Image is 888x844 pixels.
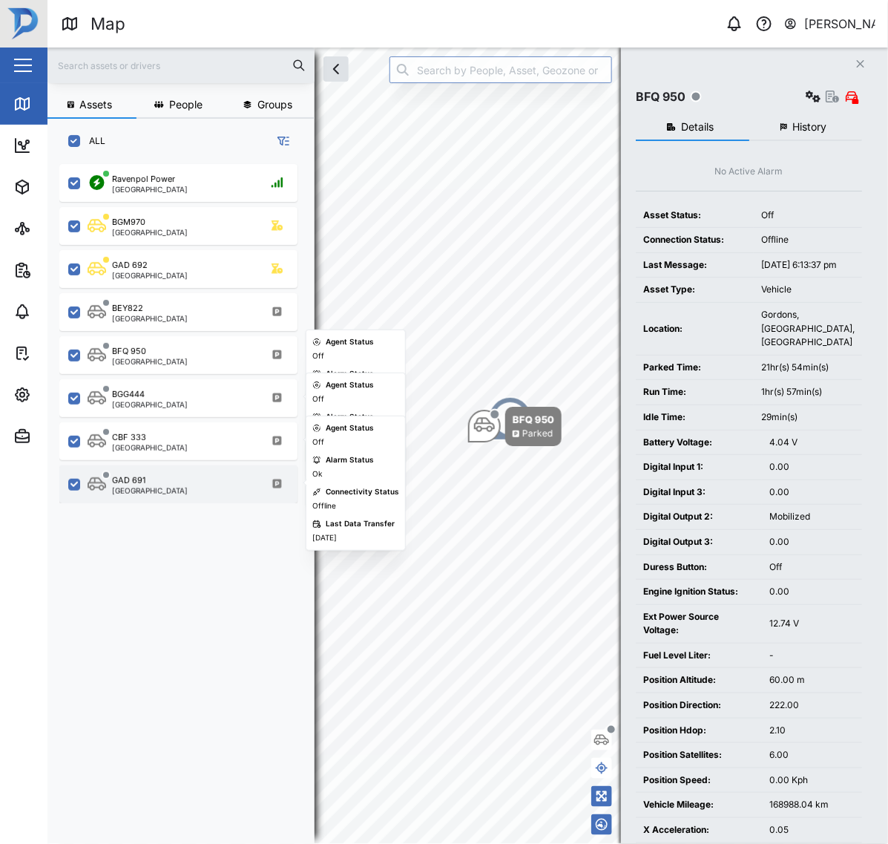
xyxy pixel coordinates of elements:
div: Battery Voltage: [643,436,754,450]
div: 222.00 [769,699,855,713]
div: Offline [312,500,336,512]
div: 0.00 [769,535,855,549]
div: Asset Status: [643,209,746,223]
div: BGM970 [112,216,145,229]
div: Off [761,209,855,223]
div: [PERSON_NAME] [805,15,876,33]
div: Alarm Status [326,454,374,466]
div: [DATE] 6:13:37 pm [761,258,855,272]
div: 0.00 [769,585,855,599]
div: Vehicle Mileage: [643,798,754,812]
div: Parked Time: [643,361,746,375]
div: Dashboard [39,137,105,154]
div: 0.00 [769,485,855,500]
label: ALL [80,135,105,147]
div: Position Speed: [643,773,754,788]
button: [PERSON_NAME] [783,13,876,34]
div: Assets [39,179,85,195]
div: Off [769,560,855,575]
div: 0.00 [769,460,855,474]
div: 4.04 V [769,436,855,450]
div: Alarm Status [326,411,374,423]
div: 60.00 m [769,673,855,687]
span: People [170,99,203,110]
div: Position Hdop: [643,724,754,738]
div: Last Message: [643,258,746,272]
div: BEY822 [112,302,143,315]
div: Agent Status [326,379,374,391]
span: History [792,122,826,132]
div: Sites [39,220,74,237]
div: Ok [312,468,322,480]
div: [GEOGRAPHIC_DATA] [112,487,188,494]
div: 0.00 Kph [769,773,855,788]
div: BFQ 950 [636,88,685,106]
div: 168988.04 km [769,798,855,812]
div: CBF 333 [112,431,146,444]
div: Map marker [468,407,562,446]
div: grid [59,159,314,833]
div: Digital Input 1: [643,460,754,474]
div: Position Direction: [643,699,754,713]
div: Offline [761,233,855,247]
div: Map marker [488,396,533,441]
span: Groups [257,99,292,110]
span: Assets [79,99,112,110]
div: Settings [39,387,91,403]
div: Digital Output 3: [643,535,754,549]
div: [GEOGRAPHIC_DATA] [112,444,188,451]
div: [GEOGRAPHIC_DATA] [112,229,188,236]
input: Search assets or drivers [56,54,306,76]
div: Digital Input 3: [643,485,754,500]
div: [GEOGRAPHIC_DATA] [112,272,188,279]
div: [GEOGRAPHIC_DATA] [112,315,188,322]
div: [DATE] [312,532,337,544]
div: Agent Status [326,422,374,434]
div: [GEOGRAPHIC_DATA] [112,358,188,365]
div: Alarm Status [326,368,374,380]
div: GAD 692 [112,259,148,272]
div: BFQ 950 [513,412,554,427]
div: BFQ 950 [112,345,146,358]
div: 1hr(s) 57min(s) [761,385,855,399]
div: Vehicle [761,283,855,297]
div: Location: [643,322,746,336]
div: X Acceleration: [643,823,754,837]
div: 6.00 [769,748,855,762]
div: [GEOGRAPHIC_DATA] [112,401,188,408]
div: 21hr(s) 54min(s) [761,361,855,375]
span: Details [681,122,714,132]
div: Connectivity Status [326,486,399,498]
div: Position Altitude: [643,673,754,687]
div: Admin [39,428,82,445]
input: Search by People, Asset, Geozone or Place [389,56,612,83]
div: 0.05 [769,823,855,837]
div: Gordons, [GEOGRAPHIC_DATA], [GEOGRAPHIC_DATA] [761,308,855,350]
div: GAD 691 [112,474,145,487]
div: Idle Time: [643,410,746,425]
div: Off [312,350,324,362]
div: Run Time: [643,385,746,399]
img: Main Logo [7,7,40,40]
div: Tasks [39,345,79,362]
div: 12.74 V [769,617,855,631]
div: Parked [522,427,553,441]
div: BGG444 [112,388,145,401]
div: Fuel Level Liter: [643,649,754,663]
div: Off [312,393,324,405]
div: 2.10 [769,724,855,738]
div: Last Data Transfer [326,518,395,530]
div: Duress Button: [643,560,754,575]
div: Connection Status: [643,233,746,247]
div: Map [91,11,125,37]
div: Digital Output 2: [643,510,754,524]
div: No Active Alarm [715,165,783,179]
div: 29min(s) [761,410,855,425]
div: Ravenpol Power [112,173,175,186]
div: Asset Type: [643,283,746,297]
div: [GEOGRAPHIC_DATA] [112,186,188,193]
div: Mobilized [769,510,855,524]
div: Agent Status [326,336,374,348]
div: Engine Ignition Status: [643,585,754,599]
div: Map [39,96,72,112]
